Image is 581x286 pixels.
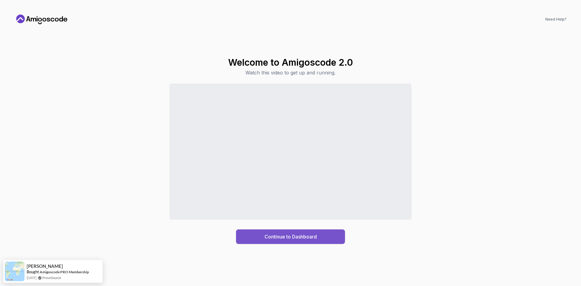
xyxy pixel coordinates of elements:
[545,17,566,22] a: Need Help?
[27,275,36,280] span: [DATE]
[236,229,345,244] button: Continue to Dashboard
[42,275,61,280] a: ProveSource
[40,269,89,274] a: Amigoscode PRO Membership
[264,233,317,240] div: Continue to Dashboard
[5,261,25,281] img: provesource social proof notification image
[228,69,353,76] p: Watch this video to get up and running.
[27,264,63,269] span: [PERSON_NAME]
[15,15,69,24] a: Home link
[169,84,412,220] iframe: Sales Video
[228,57,353,68] h1: Welcome to Amigoscode 2.0
[27,269,39,274] span: Bought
